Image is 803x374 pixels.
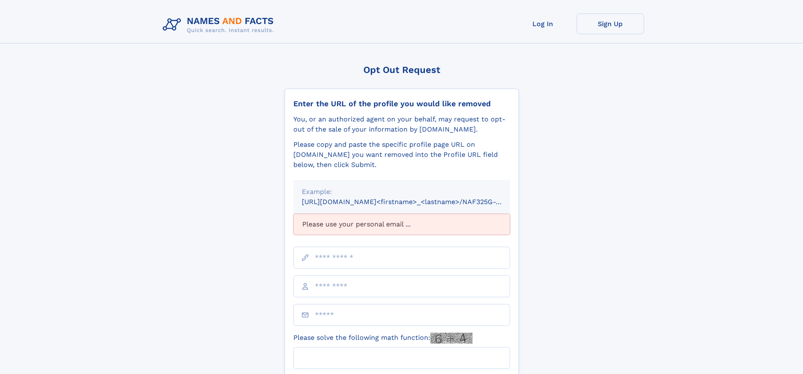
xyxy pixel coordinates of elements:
div: Please use your personal email ... [293,214,510,235]
div: Opt Out Request [285,65,519,75]
img: Logo Names and Facts [159,13,281,36]
div: Example: [302,187,502,197]
div: Enter the URL of the profile you would like removed [293,99,510,108]
div: You, or an authorized agent on your behalf, may request to opt-out of the sale of your informatio... [293,114,510,135]
a: Log In [509,13,577,34]
a: Sign Up [577,13,644,34]
label: Please solve the following math function: [293,333,473,344]
small: [URL][DOMAIN_NAME]<firstname>_<lastname>/NAF325G-xxxxxxxx [302,198,526,206]
div: Please copy and paste the specific profile page URL on [DOMAIN_NAME] you want removed into the Pr... [293,140,510,170]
